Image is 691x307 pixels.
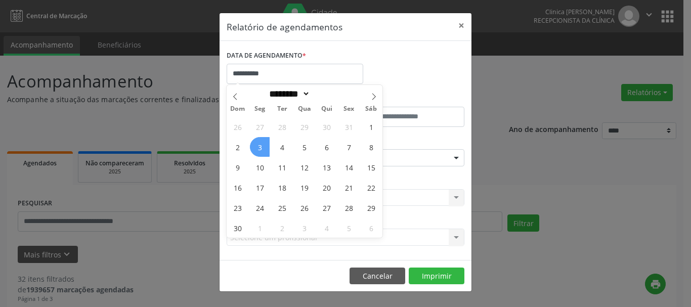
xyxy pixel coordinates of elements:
[294,178,314,197] span: Novembro 19, 2025
[294,218,314,238] span: Dezembro 3, 2025
[361,218,381,238] span: Dezembro 6, 2025
[266,89,310,99] select: Month
[272,157,292,177] span: Novembro 11, 2025
[317,218,336,238] span: Dezembro 4, 2025
[272,117,292,137] span: Outubro 28, 2025
[250,198,270,217] span: Novembro 24, 2025
[361,117,381,137] span: Novembro 1, 2025
[250,218,270,238] span: Dezembro 1, 2025
[249,106,271,112] span: Seg
[361,137,381,157] span: Novembro 8, 2025
[228,157,247,177] span: Novembro 9, 2025
[339,157,359,177] span: Novembro 14, 2025
[361,198,381,217] span: Novembro 29, 2025
[294,157,314,177] span: Novembro 12, 2025
[250,137,270,157] span: Novembro 3, 2025
[451,13,471,38] button: Close
[350,268,405,285] button: Cancelar
[294,137,314,157] span: Novembro 5, 2025
[339,137,359,157] span: Novembro 7, 2025
[228,218,247,238] span: Novembro 30, 2025
[317,117,336,137] span: Outubro 30, 2025
[339,178,359,197] span: Novembro 21, 2025
[316,106,338,112] span: Qui
[228,117,247,137] span: Outubro 26, 2025
[272,218,292,238] span: Dezembro 2, 2025
[293,106,316,112] span: Qua
[250,157,270,177] span: Novembro 10, 2025
[250,178,270,197] span: Novembro 17, 2025
[361,157,381,177] span: Novembro 15, 2025
[339,198,359,217] span: Novembro 28, 2025
[360,106,382,112] span: Sáb
[339,117,359,137] span: Outubro 31, 2025
[338,106,360,112] span: Sex
[272,178,292,197] span: Novembro 18, 2025
[361,178,381,197] span: Novembro 22, 2025
[250,117,270,137] span: Outubro 27, 2025
[271,106,293,112] span: Ter
[317,157,336,177] span: Novembro 13, 2025
[294,117,314,137] span: Outubro 29, 2025
[317,178,336,197] span: Novembro 20, 2025
[228,137,247,157] span: Novembro 2, 2025
[227,106,249,112] span: Dom
[227,48,306,64] label: DATA DE AGENDAMENTO
[228,198,247,217] span: Novembro 23, 2025
[339,218,359,238] span: Dezembro 5, 2025
[272,137,292,157] span: Novembro 4, 2025
[310,89,343,99] input: Year
[227,20,342,33] h5: Relatório de agendamentos
[409,268,464,285] button: Imprimir
[228,178,247,197] span: Novembro 16, 2025
[348,91,464,107] label: ATÉ
[272,198,292,217] span: Novembro 25, 2025
[317,198,336,217] span: Novembro 27, 2025
[317,137,336,157] span: Novembro 6, 2025
[294,198,314,217] span: Novembro 26, 2025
